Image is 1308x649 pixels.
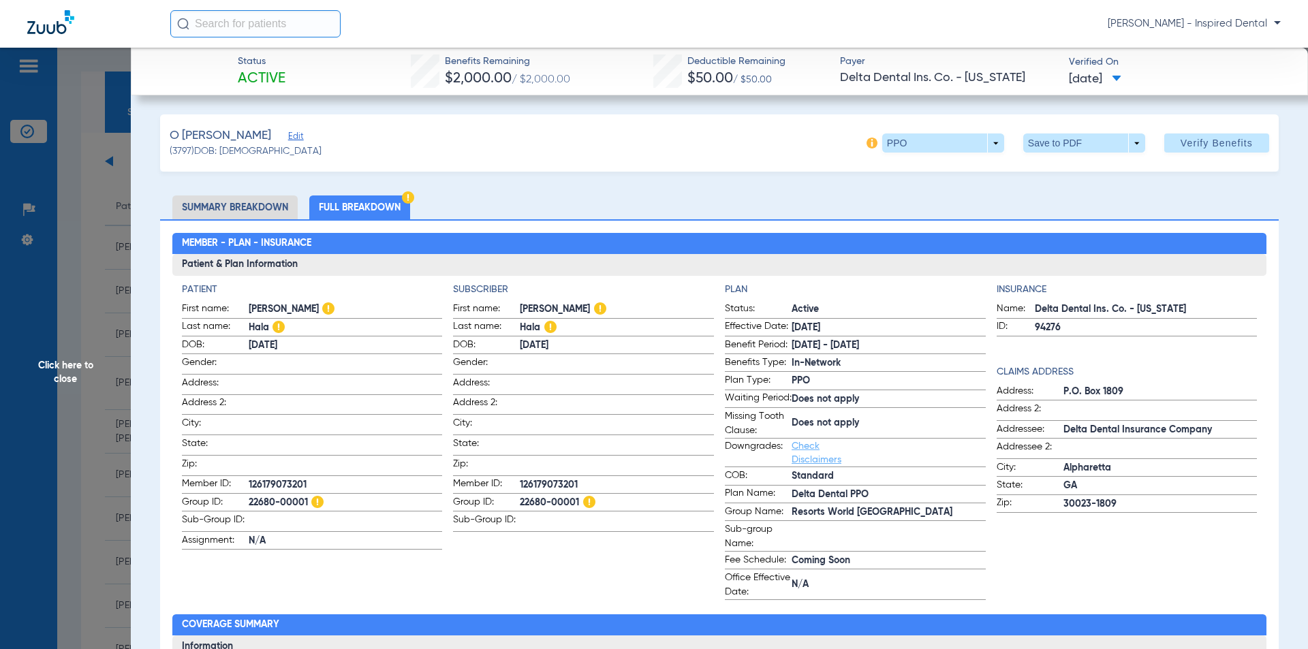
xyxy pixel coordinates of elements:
span: Downgrades: [725,439,792,466]
img: Hazard [322,302,334,315]
span: [DATE] [792,321,986,335]
span: Sub-group Name: [725,522,792,551]
span: Benefits Remaining [445,54,570,69]
span: 22680-00001 [520,496,714,510]
span: Standard [792,469,986,484]
span: Zip: [997,496,1063,512]
span: Address 2: [997,402,1063,420]
span: Group Name: [725,505,792,521]
iframe: Chat Widget [1240,584,1308,649]
span: Member ID: [182,477,249,493]
span: P.O. Box 1809 [1063,385,1258,399]
span: Payer [840,54,1057,69]
span: Address: [182,376,249,394]
img: Hazard [311,496,324,508]
span: Delta Dental Ins. Co. - [US_STATE] [840,69,1057,86]
span: [PERSON_NAME] [520,302,714,317]
button: PPO [882,133,1004,153]
span: First name: [453,302,520,318]
img: Hazard [583,496,595,508]
span: $2,000.00 [445,72,512,86]
span: [DATE] [520,338,714,353]
span: Gender: [453,355,520,374]
span: / $2,000.00 [512,74,570,85]
span: Last name: [453,319,520,336]
span: 126179073201 [520,478,714,492]
span: Gender: [182,355,249,374]
span: COB: [725,469,792,485]
span: Plan Type: [725,373,792,390]
span: / $50.00 [733,75,772,84]
span: ID: [997,319,1035,336]
span: City: [997,460,1063,477]
span: Status [238,54,285,69]
span: Resorts World [GEOGRAPHIC_DATA] [792,505,986,520]
span: Verified On [1069,55,1286,69]
li: Summary Breakdown [172,195,298,219]
span: Plan Name: [725,486,792,503]
span: Address: [453,376,520,394]
h4: Plan [725,283,986,297]
a: Check Disclaimers [792,441,841,464]
span: State: [997,478,1063,494]
h4: Patient [182,283,443,297]
h2: Coverage Summary [172,614,1267,636]
span: Last name: [182,319,249,336]
span: Addressee 2: [997,440,1063,458]
span: [PERSON_NAME] [249,302,443,317]
span: Address 2: [182,396,249,414]
span: Addressee: [997,422,1063,439]
span: DOB: [453,338,520,354]
span: [PERSON_NAME] - Inspired Dental [1108,17,1281,31]
span: [DATE] [249,338,443,353]
h4: Insurance [997,283,1258,297]
img: Hazard [402,191,414,204]
span: Coming Soon [792,554,986,568]
span: Deductible Remaining [687,54,785,69]
span: Assignment: [182,533,249,550]
img: Zuub Logo [27,10,74,34]
span: 126179073201 [249,478,443,492]
span: Sub-Group ID: [453,513,520,531]
span: 94276 [1035,321,1258,335]
span: Member ID: [453,477,520,493]
span: PPO [792,374,986,388]
span: Does not apply [792,392,986,407]
span: Zip: [453,457,520,475]
span: Active [238,69,285,89]
span: Active [792,302,986,317]
span: Verify Benefits [1181,138,1253,148]
app-breakdown-title: Claims Address [997,365,1258,379]
span: Delta Dental Ins. Co. - [US_STATE] [1035,302,1258,317]
h4: Subscriber [453,283,714,297]
span: City: [453,416,520,434]
h3: Patient & Plan Information [172,254,1267,276]
h2: Member - Plan - Insurance [172,233,1267,255]
span: Hala [520,321,714,335]
span: Sub-Group ID: [182,513,249,531]
span: Waiting Period: [725,391,792,407]
span: Benefit Period: [725,338,792,354]
span: N/A [249,534,443,548]
span: Address: [997,384,1063,400]
span: Hala [249,321,443,335]
img: Hazard [272,321,285,333]
input: Search for patients [170,10,341,37]
span: Group ID: [453,495,520,511]
span: Fee Schedule: [725,553,792,569]
span: Delta Dental Insurance Company [1063,423,1258,437]
span: City: [182,416,249,434]
span: Effective Date: [725,319,792,336]
span: 30023-1809 [1063,497,1258,511]
span: State: [453,437,520,455]
span: Zip: [182,457,249,475]
span: In-Network [792,356,986,370]
span: Delta Dental PPO [792,488,986,502]
span: Benefits Type: [725,355,792,372]
span: Name: [997,302,1035,318]
span: Does not apply [792,416,986,430]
